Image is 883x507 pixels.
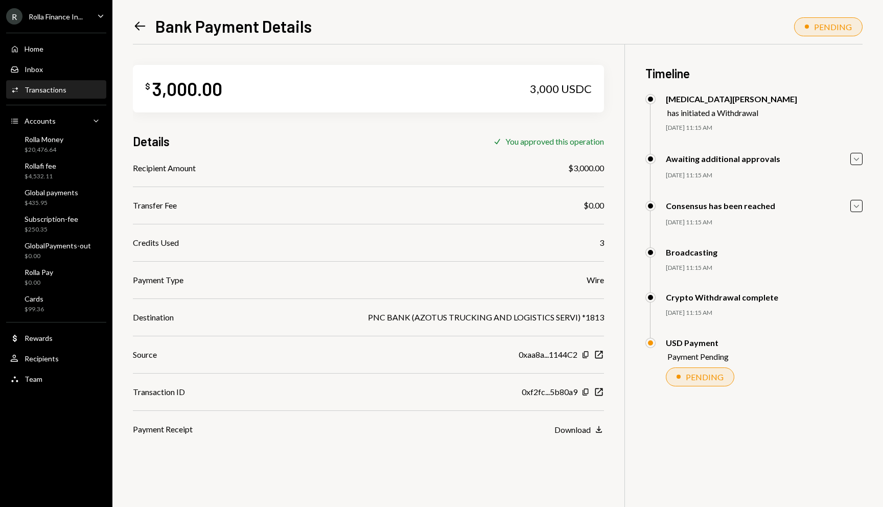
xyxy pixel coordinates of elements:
[155,16,312,36] h1: Bank Payment Details
[6,329,106,347] a: Rewards
[152,77,222,100] div: 3,000.00
[6,265,106,289] a: Rolla Pay$0.00
[25,188,78,197] div: Global payments
[666,201,775,211] div: Consensus has been reached
[6,185,106,210] a: Global payments$435.95
[25,199,78,208] div: $435.95
[25,44,43,53] div: Home
[6,370,106,388] a: Team
[599,237,604,249] div: 3
[25,241,91,250] div: GlobalPayments-out
[133,311,174,324] div: Destination
[505,136,604,146] div: You approved this operation
[6,80,106,99] a: Transactions
[6,111,106,130] a: Accounts
[25,146,63,154] div: $20,476.64
[666,292,778,302] div: Crypto Withdrawal complete
[522,386,577,398] div: 0xf2fc...5b80a9
[6,60,106,78] a: Inbox
[519,349,577,361] div: 0xaa8a...1144C2
[133,386,185,398] div: Transaction ID
[133,349,157,361] div: Source
[667,352,729,361] div: Payment Pending
[666,264,863,272] div: [DATE] 11:15 AM
[25,252,91,261] div: $0.00
[6,39,106,58] a: Home
[645,65,863,82] h3: Timeline
[530,82,592,96] div: 3,000 USDC
[25,354,59,363] div: Recipients
[25,65,43,74] div: Inbox
[133,162,196,174] div: Recipient Amount
[666,124,863,132] div: [DATE] 11:15 AM
[666,218,863,227] div: [DATE] 11:15 AM
[133,423,193,435] div: Payment Receipt
[25,375,42,383] div: Team
[133,133,170,150] h3: Details
[145,81,150,91] div: $
[25,305,44,314] div: $99.36
[368,311,604,324] div: PNC BANK (AZOTUS TRUCKING AND LOGISTICS SERVI) *1813
[686,372,724,382] div: PENDING
[25,162,56,170] div: Rollafi fee
[29,12,83,21] div: Rolla Finance In...
[568,162,604,174] div: $3,000.00
[666,247,717,257] div: Broadcasting
[6,349,106,367] a: Recipients
[666,94,797,104] div: [MEDICAL_DATA][PERSON_NAME]
[6,238,106,263] a: GlobalPayments-out$0.00
[667,108,797,118] div: has initiated a Withdrawal
[25,294,44,303] div: Cards
[25,215,78,223] div: Subscription-fee
[6,132,106,156] a: Rolla Money$20,476.64
[25,225,78,234] div: $250.35
[133,199,177,212] div: Transfer Fee
[25,268,53,276] div: Rolla Pay
[25,135,63,144] div: Rolla Money
[666,171,863,180] div: [DATE] 11:15 AM
[666,309,863,317] div: [DATE] 11:15 AM
[25,172,56,181] div: $4,532.11
[6,8,22,25] div: R
[554,425,591,434] div: Download
[666,338,729,348] div: USD Payment
[587,274,604,286] div: Wire
[25,334,53,342] div: Rewards
[6,212,106,236] a: Subscription-fee$250.35
[25,117,56,125] div: Accounts
[133,274,183,286] div: Payment Type
[666,154,780,164] div: Awaiting additional approvals
[814,22,852,32] div: PENDING
[6,158,106,183] a: Rollafi fee$4,532.11
[133,237,179,249] div: Credits Used
[6,291,106,316] a: Cards$99.36
[25,85,66,94] div: Transactions
[554,424,604,435] button: Download
[584,199,604,212] div: $0.00
[25,279,53,287] div: $0.00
